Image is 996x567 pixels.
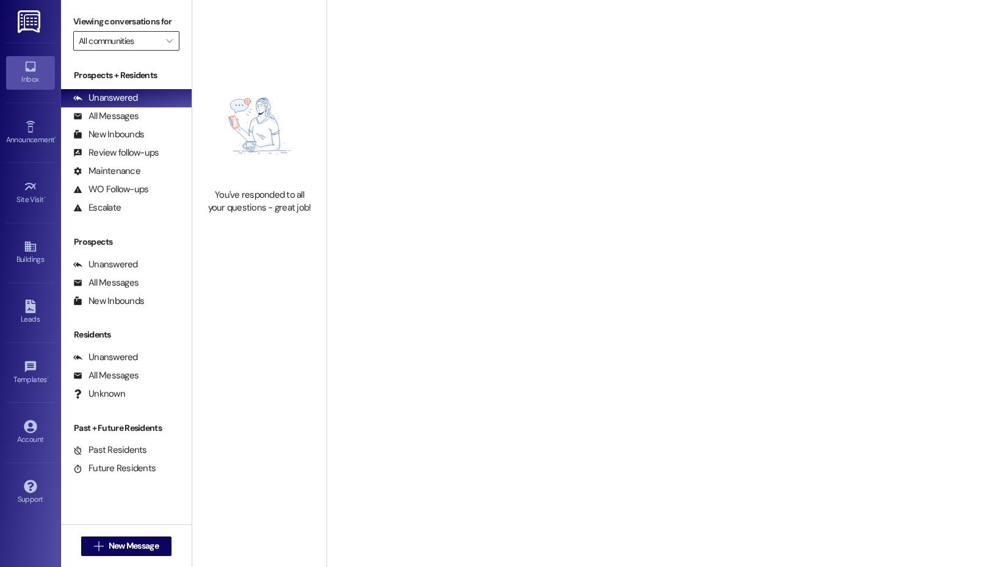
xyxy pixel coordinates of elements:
[73,146,159,159] div: Review follow-ups
[61,236,192,248] div: Prospects
[6,296,55,329] a: Leads
[79,31,160,51] input: All communities
[73,12,179,31] label: Viewing conversations for
[73,92,138,104] div: Unanswered
[6,56,55,89] a: Inbox
[73,388,125,400] div: Unknown
[73,351,138,364] div: Unanswered
[206,189,313,215] div: You've responded to all your questions - great job!
[6,176,55,209] a: Site Visit •
[47,374,49,382] span: •
[109,540,159,552] span: New Message
[73,201,121,214] div: Escalate
[73,295,144,308] div: New Inbounds
[73,128,144,141] div: New Inbounds
[73,110,139,123] div: All Messages
[61,422,192,435] div: Past + Future Residents
[73,258,138,271] div: Unanswered
[487,235,836,270] p: Start connecting with your residents and prospects. Select an existing conversation or create a n...
[73,462,156,475] div: Future Residents
[18,10,43,33] img: ResiDesk Logo
[166,36,173,46] i: 
[6,356,55,389] a: Templates •
[73,444,147,457] div: Past Residents
[73,276,139,289] div: All Messages
[73,165,140,178] div: Maintenance
[6,416,55,449] a: Account
[73,369,139,382] div: All Messages
[61,69,192,82] div: Prospects + Residents
[44,193,46,202] span: •
[6,476,55,509] a: Support
[73,183,148,196] div: WO Follow-ups
[94,541,103,551] i: 
[511,283,811,298] span: Open conversations by clicking on inboxes or use the New Message button
[54,134,56,142] span: •
[6,236,55,269] a: Buildings
[81,536,171,556] button: New Message
[487,203,836,223] h2: Welcome to Your Conversations
[206,69,313,182] img: empty-state
[61,328,192,341] div: Residents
